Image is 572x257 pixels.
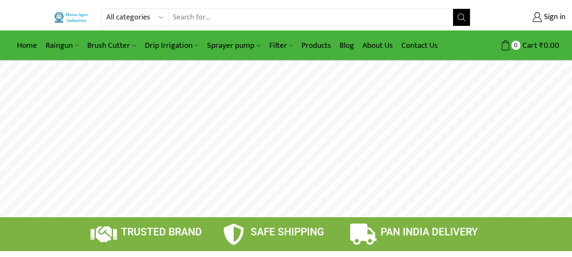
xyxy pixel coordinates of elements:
[358,36,397,55] a: About Us
[13,36,41,55] a: Home
[203,36,265,55] a: Sprayer pump
[511,41,520,50] span: 0
[397,36,442,55] a: Contact Us
[453,9,470,26] button: Search button
[169,9,453,26] input: Search for...
[251,226,324,238] span: SAFE SHIPPING
[297,36,335,55] a: Products
[479,38,559,53] a: 0 Cart ₹0.00
[381,226,478,238] span: PAN INDIA DELIVERY
[335,36,358,55] a: Blog
[121,226,202,238] span: TRUSTED BRAND
[542,12,566,23] span: Sign in
[41,36,83,55] a: Raingun
[520,40,537,51] span: Cart
[83,36,140,55] a: Brush Cutter
[141,36,203,55] a: Drip Irrigation
[539,39,544,52] span: ₹
[483,10,566,25] a: Sign in
[539,39,559,52] bdi: 0.00
[265,36,297,55] a: Filter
